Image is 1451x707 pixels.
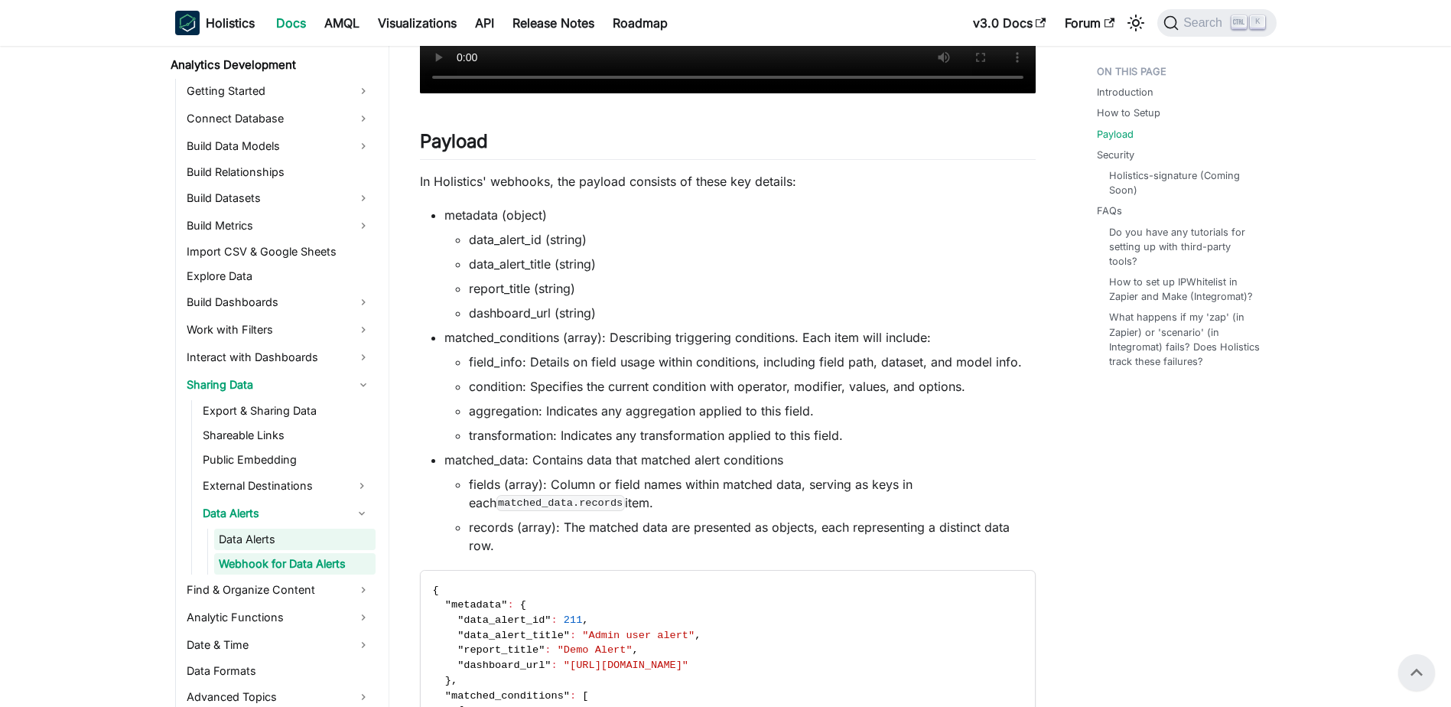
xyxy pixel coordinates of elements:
a: Payload [1097,127,1134,142]
span: , [451,675,457,686]
a: AMQL [315,11,369,35]
span: "dashboard_url" [457,660,551,671]
a: Do you have any tutorials for setting up with third-party tools? [1109,225,1261,269]
span: "Demo Alert" [558,644,633,656]
li: condition: Specifies the current condition with operator, modifier, values, and options. [469,377,1036,396]
button: Switch between dark and light mode (currently light mode) [1124,11,1148,35]
a: Date & Time [182,633,376,657]
li: transformation: Indicates any transformation applied to this field. [469,426,1036,445]
li: report_title (string) [469,279,1036,298]
span: } [445,675,451,686]
a: Webhook for Data Alerts [214,553,376,575]
a: HolisticsHolistics [175,11,255,35]
a: Sharing Data [182,373,376,397]
a: Find & Organize Content [182,578,376,602]
kbd: K [1250,15,1265,29]
a: Docs [267,11,315,35]
a: Roadmap [603,11,677,35]
li: matched_data: Contains data that matched alert conditions [444,451,1036,555]
span: : [507,599,513,611]
span: : [570,690,576,702]
span: , [695,630,701,641]
li: dashboard_url (string) [469,304,1036,322]
button: Search (Ctrl+K) [1157,9,1276,37]
li: data_alert_id (string) [469,230,1036,249]
span: : [551,660,558,671]
code: matched_data.records [496,495,625,510]
a: Forum [1056,11,1124,35]
span: [ [582,690,588,702]
button: Collapse sidebar category 'Data Alerts' [348,501,376,526]
a: Build Metrics [182,213,376,238]
li: metadata (object) [444,206,1036,322]
li: data_alert_title (string) [469,255,1036,273]
nav: Docs sidebar [160,46,389,707]
a: Explore Data [182,266,376,287]
a: How to set up IPWhitelist in Zapier and Make (Integromat)? [1109,275,1261,304]
a: Public Embedding [198,449,376,471]
h2: Payload [420,130,1036,159]
span: "metadata" [445,599,508,611]
a: FAQs [1097,204,1122,218]
a: Build Relationships [182,161,376,183]
p: In Holistics' webhooks, the payload consists of these key details: [420,172,1036,191]
span: , [582,614,588,626]
a: Work with Filters [182,318,376,342]
a: Export & Sharing Data [198,400,376,422]
span: "data_alert_title" [457,630,570,641]
a: External Destinations [198,474,348,498]
a: Getting Started [182,79,376,103]
a: Data Alerts [214,529,376,550]
a: Introduction [1097,85,1153,99]
span: { [520,599,526,611]
a: Security [1097,148,1134,162]
a: Build Data Models [182,134,376,158]
li: records (array): The matched data are presented as objects, each representing a distinct data row. [469,518,1036,555]
span: "report_title" [457,644,545,656]
button: Scroll back to top [1398,654,1435,691]
span: "[URL][DOMAIN_NAME]" [564,660,688,671]
a: Holistics-signature (Coming Soon) [1109,168,1261,197]
span: : [545,644,551,656]
img: Holistics [175,11,200,35]
a: Analytics Development [166,54,376,76]
span: : [570,630,576,641]
a: How to Setup [1097,106,1160,120]
li: field_info: Details on field usage within conditions, including field path, dataset, and model info. [469,353,1036,371]
b: Holistics [206,14,255,32]
span: "data_alert_id" [457,614,551,626]
a: Import CSV & Google Sheets [182,241,376,262]
a: Data Alerts [198,501,348,526]
a: Visualizations [369,11,466,35]
a: Connect Database [182,106,376,131]
a: API [466,11,503,35]
li: aggregation: Indicates any aggregation applied to this field. [469,402,1036,420]
span: "matched_conditions" [445,690,570,702]
a: Analytic Functions [182,605,376,630]
a: Data Formats [182,660,376,682]
span: 211 [564,614,582,626]
a: Build Dashboards [182,290,376,314]
button: Expand sidebar category 'External Destinations' [348,474,376,498]
a: What happens if my 'zap' (in Zapier) or 'scenario' (in Integromat) fails? Does Holistics track th... [1109,310,1261,369]
a: v3.0 Docs [964,11,1056,35]
span: "Admin user alert" [582,630,695,641]
span: : [551,614,558,626]
li: matched_conditions (array): Describing triggering conditions. Each item will include: [444,328,1036,445]
a: Interact with Dashboards [182,345,376,370]
span: , [633,644,639,656]
span: Search [1179,16,1231,30]
span: { [433,585,439,596]
a: Build Datasets [182,186,376,210]
a: Release Notes [503,11,603,35]
li: fields (array): Column or field names within matched data, serving as keys in each item. [469,475,1036,512]
a: Shareable Links [198,425,376,446]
